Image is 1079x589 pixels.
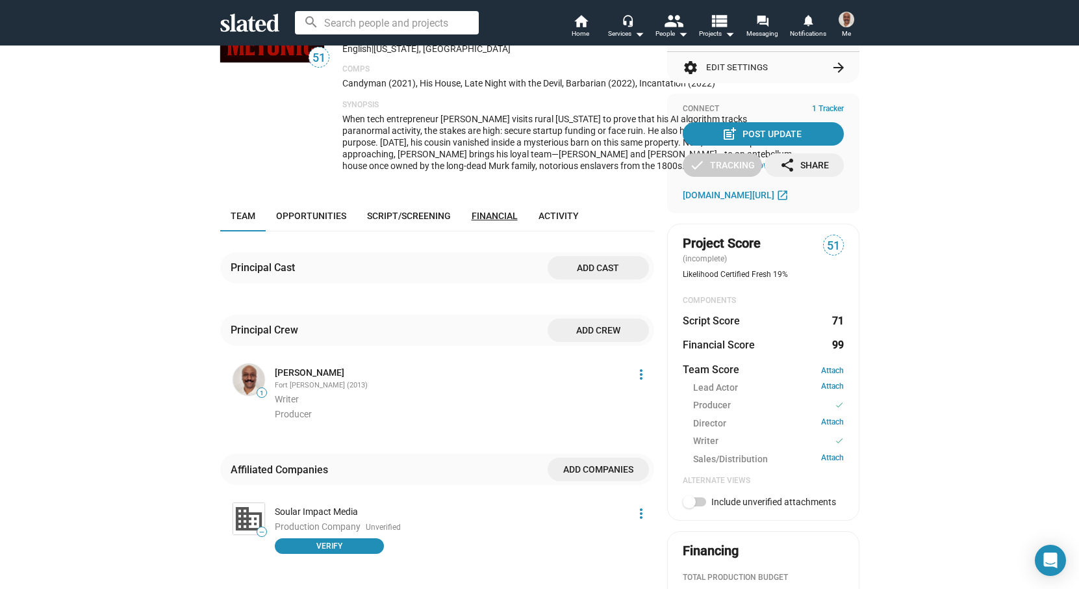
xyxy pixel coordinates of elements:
button: Add crew [548,319,649,342]
span: | [372,44,374,54]
div: Services [608,26,644,42]
span: Project Score [683,235,761,252]
mat-icon: check [835,399,844,412]
mat-icon: notifications [802,14,814,26]
span: Messaging [746,26,778,42]
span: Add crew [558,319,639,342]
dd: 99 [831,338,844,352]
span: (incomplete) [683,254,730,263]
button: Add cast [548,256,649,280]
div: Tracking [689,153,755,177]
a: Financial [461,200,528,231]
div: Principal Cast [231,261,300,274]
span: Production Company [275,521,361,532]
div: Post Update [724,122,802,146]
p: Candyman (2021), His House, Late Night with the Devil, Barbarian (2022), Incantation (2022) [342,77,793,90]
div: Open Intercom Messenger [1035,545,1066,576]
button: Projects [694,13,740,42]
span: [DOMAIN_NAME][URL] [683,190,774,200]
mat-icon: share [780,157,795,173]
mat-icon: post_add [722,126,737,142]
a: Home [558,13,603,42]
span: Team [231,211,255,221]
img: Kevin Wilson [233,364,264,395]
dd: 71 [831,314,844,328]
a: [PERSON_NAME] [275,367,344,379]
span: 1 Tracker [812,104,844,114]
span: Writer [275,394,299,404]
span: Add companies [558,458,639,481]
span: Home [572,26,589,42]
span: Add cast [558,256,639,280]
span: English [342,44,372,54]
span: Activity [539,211,579,221]
span: Writer [693,435,718,449]
span: Notifications [790,26,826,42]
a: Notifications [785,13,831,42]
span: Opportunities [276,211,346,221]
div: Fort [PERSON_NAME] (2013) [275,381,626,391]
mat-icon: arrow_drop_down [722,26,737,42]
span: [US_STATE], [GEOGRAPHIC_DATA] [374,44,511,54]
p: Comps [342,64,793,75]
mat-icon: check [835,435,844,447]
input: Search people and projects [295,11,479,34]
button: Edit Settings [683,52,844,83]
div: Financing [683,542,739,560]
div: Connect [683,104,844,114]
span: Include unverified attachments [711,497,836,507]
a: Attach [821,417,844,430]
span: Verify [283,540,376,553]
a: Opportunities [266,200,357,231]
mat-icon: settings [683,60,698,75]
dt: Team Score [683,363,739,376]
button: Post Update [683,122,844,146]
button: Add companies [548,458,649,481]
div: Soular Impact Media [275,506,626,518]
mat-icon: more_vert [633,367,649,382]
div: Likelihood Certified Fresh 19% [683,270,844,280]
span: Sales/Distribution [693,453,768,465]
button: People [649,13,694,42]
span: 51 [309,49,329,67]
span: Producer [275,409,312,419]
mat-icon: arrow_forward [831,60,846,75]
button: Verify [275,538,384,554]
span: Lead Actor [693,382,738,394]
p: Synopsis [342,100,793,111]
a: Activity [528,200,589,231]
button: Tracking [683,153,762,177]
span: Script/Screening [367,211,451,221]
span: Me [842,26,851,42]
img: Soular Impact Media [233,503,264,534]
div: People [655,26,688,42]
span: Financial [472,211,518,221]
mat-icon: check [689,157,705,173]
a: Script/Screening [357,200,461,231]
div: Affiliated Companies [231,463,333,477]
span: Projects [699,26,735,42]
mat-icon: arrow_drop_down [631,26,647,42]
mat-icon: people [663,11,682,30]
span: Unverified [366,523,401,533]
a: Team [220,200,266,231]
mat-icon: more_vert [633,506,649,521]
span: 1 [257,389,266,397]
div: COMPONENTS [683,296,844,306]
div: Total Production budget [683,573,844,583]
img: Kevin Wilson [839,12,854,27]
a: Attach [821,453,844,465]
div: Alternate Views [683,476,844,486]
mat-icon: forum [756,14,768,27]
button: Kevin WilsonMe [831,9,862,43]
dt: Financial Score [683,338,755,352]
mat-icon: home [573,13,589,29]
a: Attach [821,366,844,375]
mat-icon: open_in_new [776,189,789,201]
mat-icon: arrow_drop_down [675,26,691,42]
button: Services [603,13,649,42]
button: Share [765,153,844,177]
div: Principal Crew [231,323,303,337]
a: [DOMAIN_NAME][URL] [683,187,792,203]
a: Messaging [740,13,785,42]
